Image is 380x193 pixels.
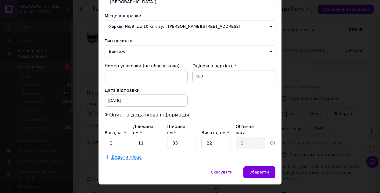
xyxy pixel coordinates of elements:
label: Довжина, см [133,124,155,135]
span: Тип посилки [105,38,133,43]
span: Додати місце [111,155,142,160]
span: Зберегти [250,170,269,174]
label: Вага, кг [105,130,126,135]
label: Висота, см [201,130,229,135]
span: Вантаж [105,45,275,58]
span: Харків: №59 (до 10 кг): вул. [PERSON_NAME][STREET_ADDRESS] [105,20,275,33]
div: Номер упаковки (не обов'язково) [105,63,188,69]
div: Оціночна вартість [192,63,275,69]
span: Скасувати [211,170,232,174]
span: Місце відправки [105,13,142,18]
div: Об'ємна вага [236,123,265,136]
div: Дата відправки [105,87,188,93]
label: Ширина, см [167,124,187,135]
span: Опис та додаткова інформація [109,112,189,118]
